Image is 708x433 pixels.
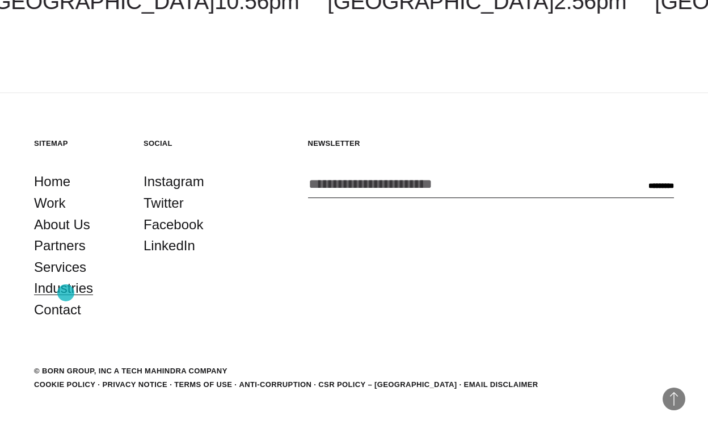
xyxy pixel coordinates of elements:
[144,214,203,236] a: Facebook
[34,235,86,257] a: Partners
[318,380,457,389] a: CSR POLICY – [GEOGRAPHIC_DATA]
[144,171,204,192] a: Instagram
[464,380,538,389] a: Email Disclaimer
[34,192,66,214] a: Work
[102,380,167,389] a: Privacy Notice
[34,171,70,192] a: Home
[308,138,675,148] h5: Newsletter
[34,365,227,377] div: © BORN GROUP, INC A Tech Mahindra Company
[34,138,127,148] h5: Sitemap
[144,138,236,148] h5: Social
[174,380,232,389] a: Terms of Use
[144,235,195,257] a: LinkedIn
[34,299,81,321] a: Contact
[34,257,86,278] a: Services
[34,380,95,389] a: Cookie Policy
[144,192,184,214] a: Twitter
[34,214,90,236] a: About Us
[34,278,93,299] a: Industries
[239,380,311,389] a: Anti-Corruption
[663,388,685,410] button: Back to Top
